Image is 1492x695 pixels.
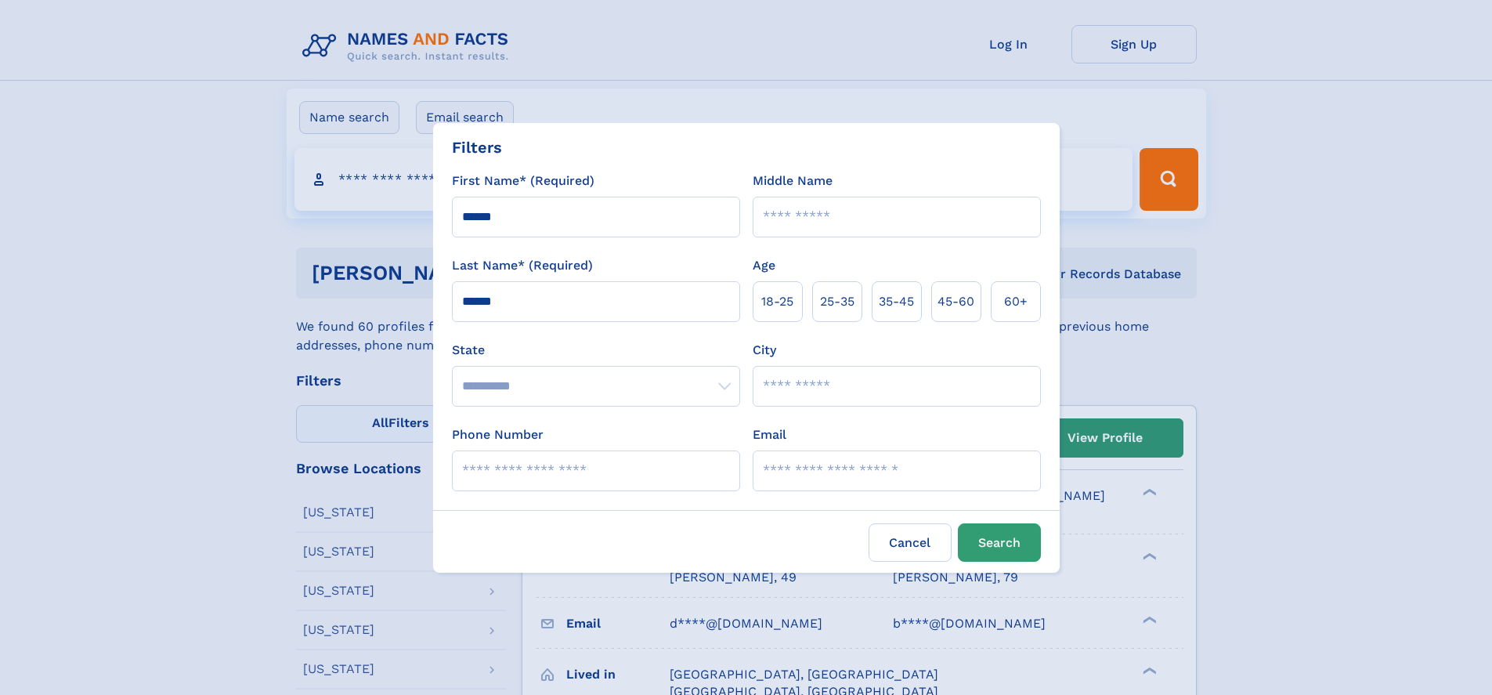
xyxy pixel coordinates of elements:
[820,292,854,311] span: 25‑35
[753,256,775,275] label: Age
[761,292,793,311] span: 18‑25
[753,172,833,190] label: Middle Name
[452,425,544,444] label: Phone Number
[937,292,974,311] span: 45‑60
[452,172,594,190] label: First Name* (Required)
[879,292,914,311] span: 35‑45
[869,523,952,562] label: Cancel
[958,523,1041,562] button: Search
[452,256,593,275] label: Last Name* (Required)
[452,136,502,159] div: Filters
[753,341,776,360] label: City
[1004,292,1028,311] span: 60+
[452,341,740,360] label: State
[753,425,786,444] label: Email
